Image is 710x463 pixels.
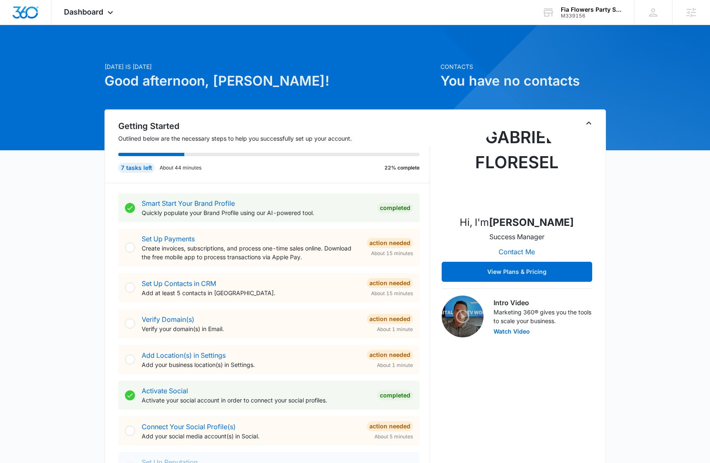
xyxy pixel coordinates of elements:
p: Activate your social account in order to connect your social profiles. [142,396,371,405]
button: View Plans & Pricing [442,262,592,282]
div: Action Needed [367,278,413,288]
a: Add Location(s) in Settings [142,351,226,359]
p: [DATE] is [DATE] [104,62,435,71]
div: Action Needed [367,350,413,360]
strong: [PERSON_NAME] [489,216,574,228]
span: About 15 minutes [371,250,413,257]
div: 7 tasks left [118,163,155,173]
a: Activate Social [142,387,188,395]
a: Set Up Payments [142,235,195,243]
div: Completed [377,203,413,213]
h3: Intro Video [494,298,592,308]
p: 22% complete [384,164,420,172]
p: Outlined below are the necessary steps to help you successfully set up your account. [118,134,430,143]
p: Verify your domain(s) in Email. [142,324,360,333]
p: Create invoices, subscriptions, and process one-time sales online. Download the free mobile app t... [142,244,360,261]
span: About 1 minute [377,362,413,369]
a: Verify Domain(s) [142,315,194,324]
div: account id [561,13,622,19]
p: Contacts [440,62,606,71]
span: About 5 minutes [374,433,413,440]
h2: Getting Started [118,120,430,132]
div: Completed [377,390,413,400]
p: Add your social media account(s) in Social. [142,432,360,440]
p: Quickly populate your Brand Profile using our AI-powered tool. [142,208,371,217]
div: Action Needed [367,421,413,431]
button: Toggle Collapse [584,118,594,128]
a: Smart Start Your Brand Profile [142,199,235,207]
p: Hi, I'm [460,215,574,230]
img: Intro Video [442,296,484,337]
p: Success Manager [489,232,545,242]
div: Action Needed [367,314,413,324]
h1: Good afternoon, [PERSON_NAME]! [104,71,435,91]
div: Action Needed [367,238,413,248]
h1: You have no contacts [440,71,606,91]
span: Dashboard [64,8,103,16]
div: account name [561,6,622,13]
span: About 1 minute [377,326,413,333]
p: About 44 minutes [160,164,201,172]
button: Watch Video [494,329,530,334]
img: Gabriel FloresElkins [475,125,559,208]
span: About 15 minutes [371,290,413,297]
a: Connect Your Social Profile(s) [142,423,236,431]
p: Add at least 5 contacts in [GEOGRAPHIC_DATA]. [142,288,360,297]
a: Set Up Contacts in CRM [142,279,216,288]
p: Marketing 360® gives you the tools to scale your business. [494,308,592,325]
button: Contact Me [490,242,543,262]
p: Add your business location(s) in Settings. [142,360,360,369]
